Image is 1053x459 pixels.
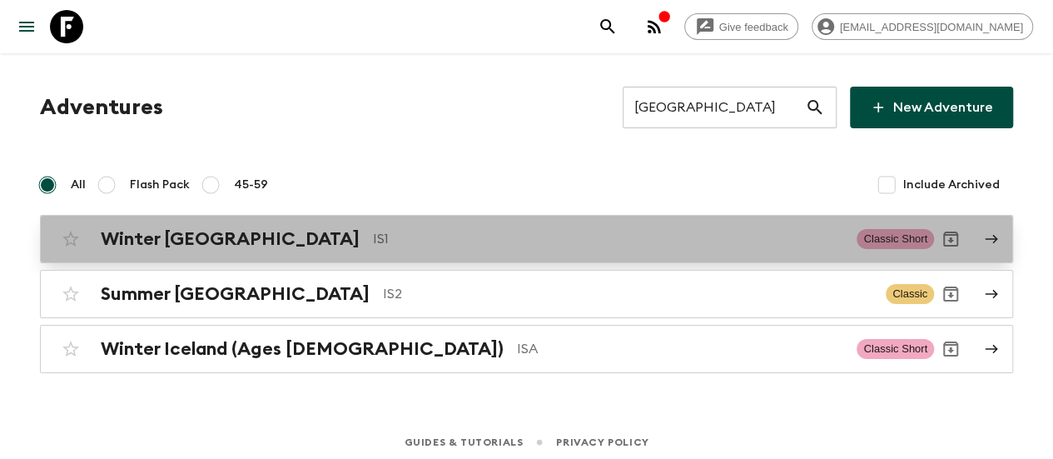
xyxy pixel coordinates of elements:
h2: Winter [GEOGRAPHIC_DATA] [101,228,360,250]
button: Archive [934,332,967,366]
a: New Adventure [850,87,1013,128]
a: Privacy Policy [556,433,648,452]
h2: Summer [GEOGRAPHIC_DATA] [101,283,370,305]
span: Include Archived [903,177,1000,193]
button: Archive [934,277,967,311]
span: Give feedback [710,21,797,33]
input: e.g. AR1, Argentina [623,84,805,131]
span: Flash Pack [130,177,190,193]
span: [EMAIL_ADDRESS][DOMAIN_NAME] [831,21,1032,33]
div: [EMAIL_ADDRESS][DOMAIN_NAME] [812,13,1033,40]
button: Archive [934,222,967,256]
a: Winter Iceland (Ages [DEMOGRAPHIC_DATA])ISAClassic ShortArchive [40,325,1013,373]
p: ISA [517,339,843,359]
span: 45-59 [234,177,268,193]
a: Guides & Tutorials [404,433,523,452]
p: IS2 [383,284,872,304]
a: Summer [GEOGRAPHIC_DATA]IS2ClassicArchive [40,270,1013,318]
a: Give feedback [684,13,798,40]
h1: Adventures [40,91,163,124]
span: Classic Short [857,339,934,359]
button: menu [10,10,43,43]
button: search adventures [591,10,624,43]
h2: Winter Iceland (Ages [DEMOGRAPHIC_DATA]) [101,338,504,360]
p: IS1 [373,229,843,249]
span: Classic Short [857,229,934,249]
span: Classic [886,284,934,304]
span: All [71,177,86,193]
a: Winter [GEOGRAPHIC_DATA]IS1Classic ShortArchive [40,215,1013,263]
